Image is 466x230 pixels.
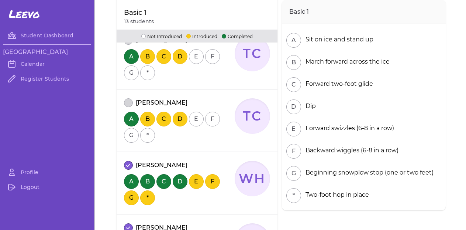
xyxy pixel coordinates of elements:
[173,49,187,64] button: D
[124,161,133,170] button: attendance
[124,112,139,126] button: A
[303,190,369,199] div: Two-foot hop in place
[124,128,139,143] button: G
[136,161,187,170] p: [PERSON_NAME]
[141,33,182,40] p: Not Introduced
[124,98,133,107] button: attendance
[303,80,373,88] div: Forward two-foot glide
[189,174,204,189] button: E
[286,166,301,181] button: G
[136,98,187,107] p: [PERSON_NAME]
[286,122,301,136] button: E
[286,55,301,70] button: B
[286,77,301,92] button: C
[124,18,154,25] p: 13 students
[173,112,187,126] button: D
[303,102,316,111] div: Dip
[286,99,301,114] button: D
[3,71,91,86] a: Register Students
[173,174,187,189] button: D
[303,35,373,44] div: Sit on ice and stand up
[186,33,217,40] p: Introduced
[124,174,139,189] button: A
[140,112,155,126] button: B
[286,144,301,159] button: F
[3,180,91,195] a: Logout
[140,174,155,189] button: B
[156,49,171,64] button: C
[124,65,139,80] button: G
[124,7,154,18] p: Basic 1
[3,57,91,71] a: Calendar
[189,112,204,126] button: E
[156,174,171,189] button: C
[205,49,220,64] button: F
[239,171,266,186] text: WH
[3,28,91,43] a: Student Dashboard
[303,57,390,66] div: March forward across the ice
[124,190,139,205] button: G
[3,165,91,180] a: Profile
[189,49,204,64] button: E
[222,33,253,40] p: Completed
[242,108,262,124] text: TC
[242,46,262,61] text: TC
[205,112,220,126] button: F
[124,49,139,64] button: A
[3,48,91,57] h3: [GEOGRAPHIC_DATA]
[303,168,434,177] div: Beginning snowplow stop (one or two feet)
[303,124,394,133] div: Forward swizzles (6-8 in a row)
[156,112,171,126] button: C
[286,33,301,48] button: A
[140,49,155,64] button: B
[9,7,40,21] span: Leevo
[303,146,398,155] div: Backward wiggles (6-8 in a row)
[205,174,220,189] button: F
